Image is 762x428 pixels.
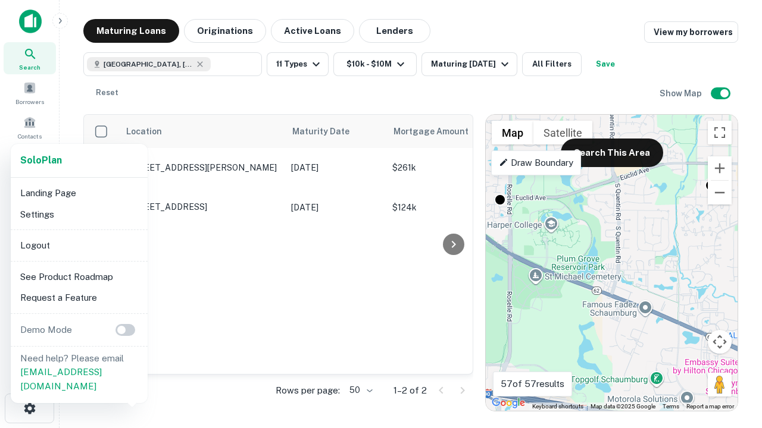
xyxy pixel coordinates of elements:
[20,155,62,166] strong: Solo Plan
[15,323,77,337] p: Demo Mode
[15,182,143,204] li: Landing Page
[15,287,143,309] li: Request a Feature
[20,153,62,168] a: SoloPlan
[702,333,762,390] iframe: Chat Widget
[15,204,143,225] li: Settings
[20,367,102,391] a: [EMAIL_ADDRESS][DOMAIN_NAME]
[20,351,138,394] p: Need help? Please email
[15,235,143,256] li: Logout
[15,266,143,288] li: See Product Roadmap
